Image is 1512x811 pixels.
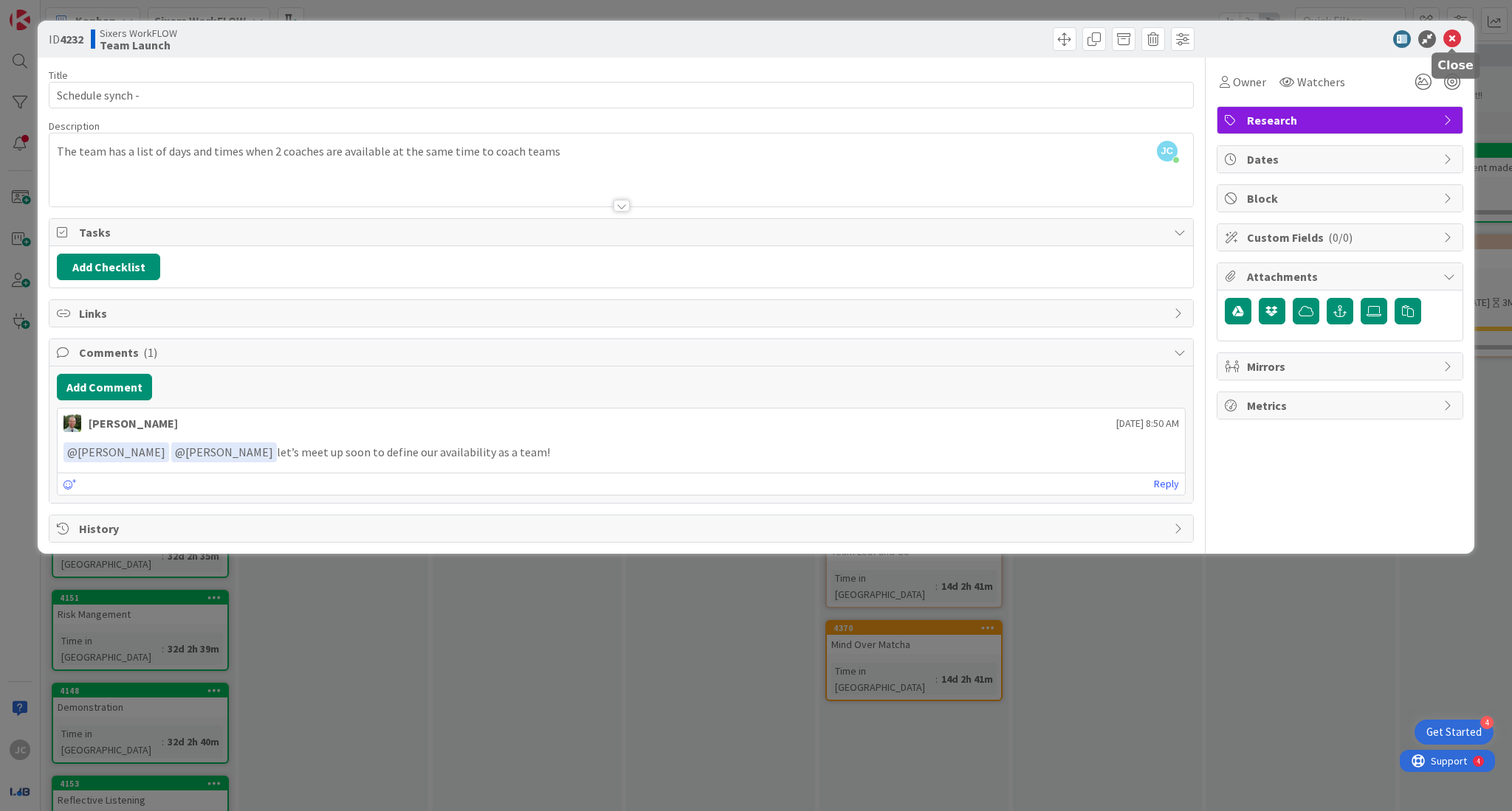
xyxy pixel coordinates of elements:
[49,119,100,133] span: Description
[1247,150,1436,168] span: Dates
[79,304,1166,322] span: Links
[175,445,185,459] span: @
[79,223,1166,241] span: Tasks
[89,414,178,432] div: [PERSON_NAME]
[143,345,157,360] span: ( 1 )
[63,414,81,432] img: SH
[67,445,165,459] span: [PERSON_NAME]
[1154,475,1179,493] a: Reply
[1247,397,1436,414] span: Metrics
[1480,716,1494,729] div: 4
[1328,230,1353,245] span: ( 0/0 )
[79,344,1166,361] span: Comments
[1297,73,1345,91] span: Watchers
[100,27,177,39] span: Sixers WorkFLOW
[49,69,68,82] label: Title
[49,30,83,48] span: ID
[63,442,1179,462] p: let’s meet up soon to define our availability as a team!
[1247,268,1436,285] span: Attachments
[77,6,80,18] div: 4
[1415,720,1494,745] div: Open Get Started checklist, remaining modules: 4
[1116,416,1179,431] span: [DATE] 8:50 AM
[57,143,1186,160] p: The team has a list of days and times when 2 coaches are available at the same time to coach teams
[60,32,83,46] b: 4232
[1426,725,1482,739] div: Get Started
[1247,111,1436,129] span: Research
[1247,358,1436,375] span: Mirrors
[57,374,152,400] button: Add Comment
[1247,189,1436,207] span: Block
[1437,58,1474,72] h5: Close
[1157,141,1178,161] span: JC
[1233,73,1266,91] span: Owner
[49,82,1194,108] input: type card name here...
[1247,229,1436,246] span: Custom Fields
[100,39,177,51] b: Team Launch
[31,2,67,20] span: Support
[57,254,160,280] button: Add Checklist
[175,445,273,459] span: [PERSON_NAME]
[67,445,78,459] span: @
[79,520,1166,537] span: History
